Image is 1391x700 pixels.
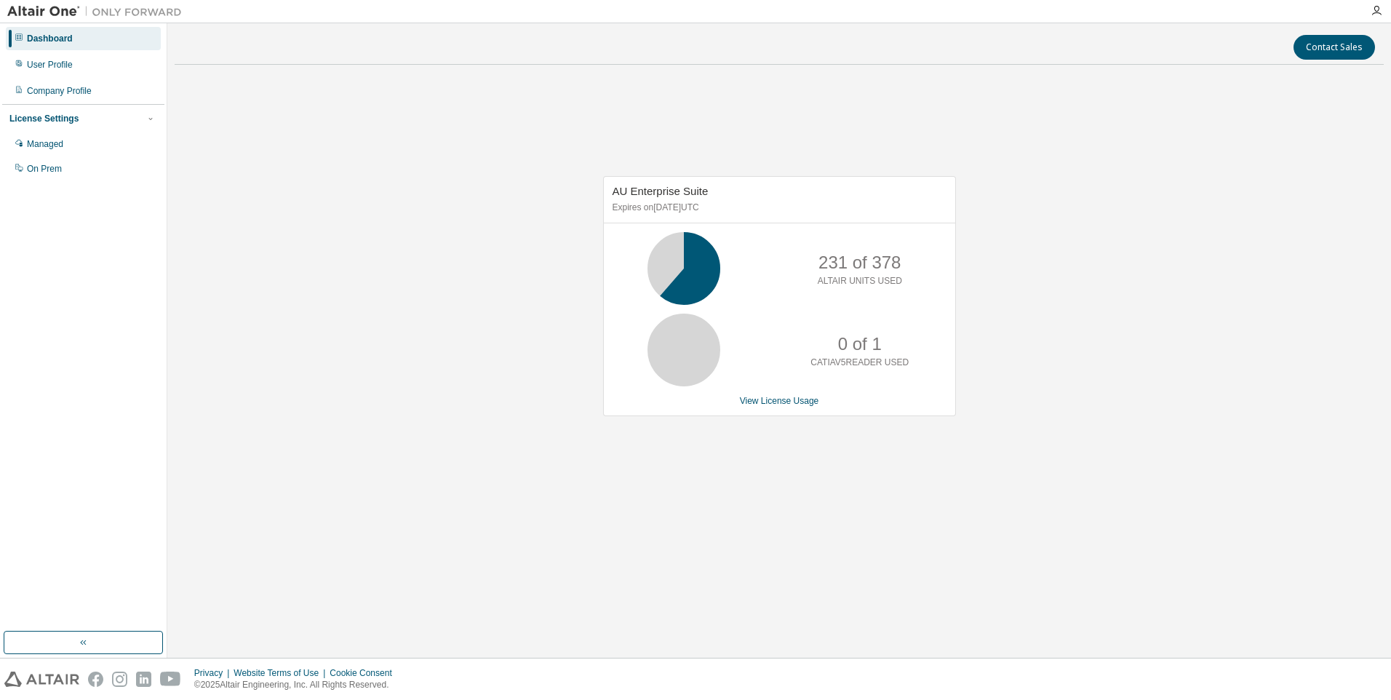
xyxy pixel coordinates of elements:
span: AU Enterprise Suite [613,185,709,197]
img: instagram.svg [112,672,127,687]
div: License Settings [9,113,79,124]
p: 231 of 378 [818,250,901,275]
img: facebook.svg [88,672,103,687]
div: Privacy [194,667,234,679]
button: Contact Sales [1294,35,1375,60]
img: youtube.svg [160,672,181,687]
img: Altair One [7,4,189,19]
div: Website Terms of Use [234,667,330,679]
p: Expires on [DATE] UTC [613,202,943,214]
p: © 2025 Altair Engineering, Inc. All Rights Reserved. [194,679,401,691]
div: Managed [27,138,63,150]
p: ALTAIR UNITS USED [818,275,902,287]
div: Dashboard [27,33,73,44]
div: Cookie Consent [330,667,400,679]
a: View License Usage [740,396,819,406]
p: 0 of 1 [838,332,882,357]
img: linkedin.svg [136,672,151,687]
div: Company Profile [27,85,92,97]
div: On Prem [27,163,62,175]
div: User Profile [27,59,73,71]
p: CATIAV5READER USED [810,357,909,369]
img: altair_logo.svg [4,672,79,687]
